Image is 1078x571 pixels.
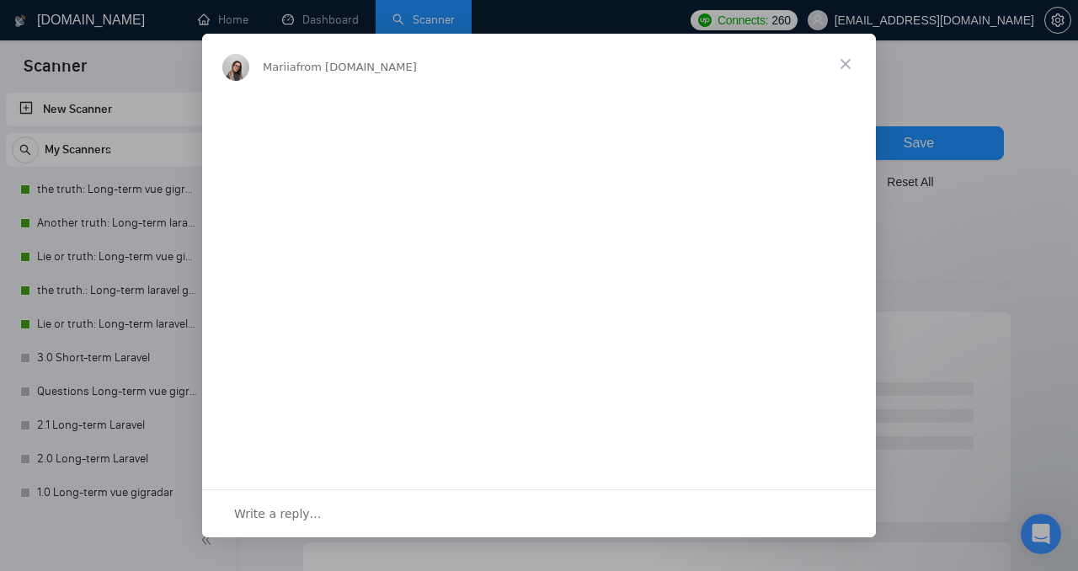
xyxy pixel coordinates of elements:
[202,489,876,537] div: Open conversation and reply
[222,54,249,81] img: Profile image for Mariia
[815,34,876,94] span: Close
[263,61,296,73] span: Mariia
[296,61,417,73] span: from [DOMAIN_NAME]
[234,503,322,525] span: Write a reply…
